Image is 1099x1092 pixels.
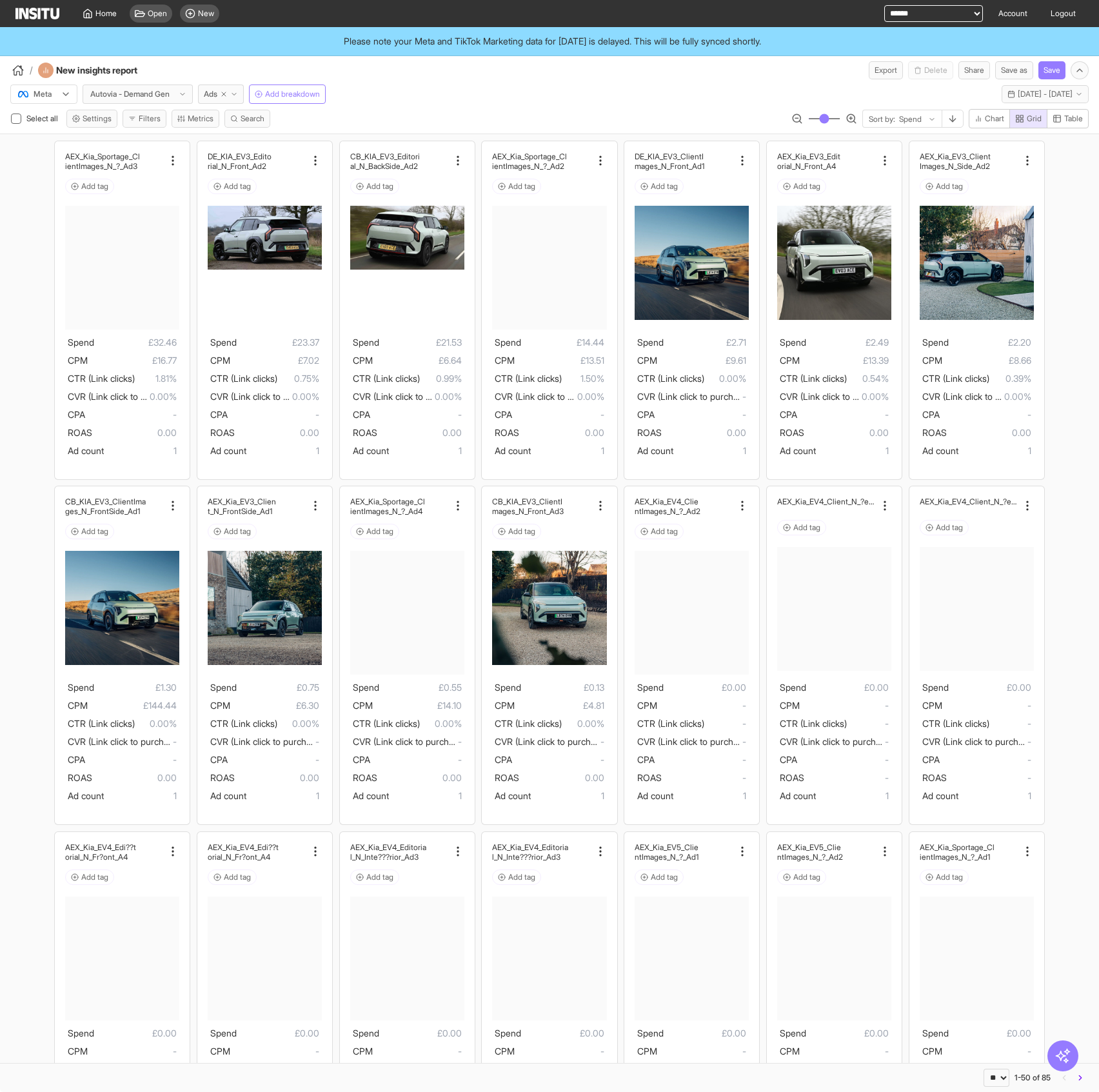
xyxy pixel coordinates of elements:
[277,716,319,731] span: 0.00%
[68,754,85,765] span: CPA
[353,1027,379,1038] span: Spend
[922,427,947,438] span: ROAS
[246,788,319,804] span: 1
[495,736,608,747] span: CVR (Link click to purchase)
[995,61,1033,79] button: Save as
[985,114,1004,124] span: Chart
[806,1026,889,1041] span: £0.00
[806,680,889,695] span: £0.00
[228,752,319,768] span: -
[366,526,393,537] span: Add tag
[635,179,684,194] button: Add tag
[780,736,893,747] span: CVR (Link click to purchase)
[210,772,235,783] span: ROAS
[1018,89,1073,99] span: [DATE] - [DATE]
[958,443,1031,459] span: 1
[780,427,804,438] span: ROAS
[922,445,958,456] span: Ad count
[657,1044,746,1059] span: -
[521,680,604,695] span: £0.13
[780,391,893,402] span: CVR (Link click to purchase)
[655,407,746,422] span: -
[942,698,1031,713] span: -
[210,445,246,456] span: Ad count
[230,1044,319,1059] span: -
[869,61,903,79] button: Export
[512,752,604,768] span: -
[704,1062,746,1077] span: -
[531,443,604,459] span: 1
[562,371,604,386] span: 1.50%
[353,427,377,438] span: ROAS
[600,734,604,750] span: -
[366,181,393,192] span: Add tag
[922,682,949,693] span: Spend
[68,445,104,456] span: Ad count
[780,772,804,783] span: ROAS
[635,524,684,539] button: Add tag
[651,526,678,537] span: Add tag
[777,179,826,194] button: Add tag
[68,1027,94,1038] span: Spend
[936,872,963,882] span: Add tag
[804,770,889,786] span: -
[30,64,33,77] span: /
[637,1046,657,1057] span: CPM
[793,872,820,882] span: Add tag
[65,524,114,539] button: Add tag
[949,680,1031,695] span: £0.00
[940,407,1031,422] span: -
[210,373,277,384] span: CTR (Link clicks)
[210,700,230,711] span: CPM
[562,716,604,731] span: 0.00%
[816,788,889,804] span: 1
[562,1062,604,1077] span: -
[793,522,820,533] span: Add tag
[637,772,662,783] span: ROAS
[495,1046,515,1057] span: CPM
[515,353,604,368] span: £13.51
[68,772,92,783] span: ROAS
[135,716,177,731] span: 0.00%
[68,373,135,384] span: CTR (Link clicks)
[637,1027,664,1038] span: Spend
[1027,734,1031,750] span: -
[704,371,746,386] span: 0.00%
[920,179,969,194] button: Add tag
[172,110,219,128] button: Metrics
[508,872,535,882] span: Add tag
[1064,114,1083,124] span: Table
[94,1026,177,1041] span: £0.00
[458,734,462,750] span: -
[577,389,604,404] span: 0.00%
[936,181,963,192] span: Add tag
[947,770,1031,786] span: -
[230,353,319,368] span: £7.02
[521,335,604,350] span: £14.44
[777,869,826,885] button: Add tag
[246,443,319,459] span: 1
[65,869,114,885] button: Add tag
[68,682,94,693] span: Spend
[370,752,462,768] span: -
[1027,114,1042,124] span: Grid
[85,752,177,768] span: -
[210,790,246,801] span: Ad count
[492,524,541,539] button: Add tag
[922,754,940,765] span: CPA
[353,391,466,402] span: CVR (Link click to purchase)
[237,335,319,350] span: £23.37
[495,355,515,366] span: CPM
[664,680,746,695] span: £0.00
[989,371,1031,386] span: 0.39%
[315,734,319,750] span: -
[198,84,244,104] button: Ads
[148,8,167,19] span: Open
[847,716,889,731] span: -
[780,754,797,765] span: CPA
[800,353,889,368] span: £13.39
[495,445,531,456] span: Ad count
[519,425,604,441] span: 0.00
[68,718,135,729] span: CTR (Link clicks)
[104,443,177,459] span: 1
